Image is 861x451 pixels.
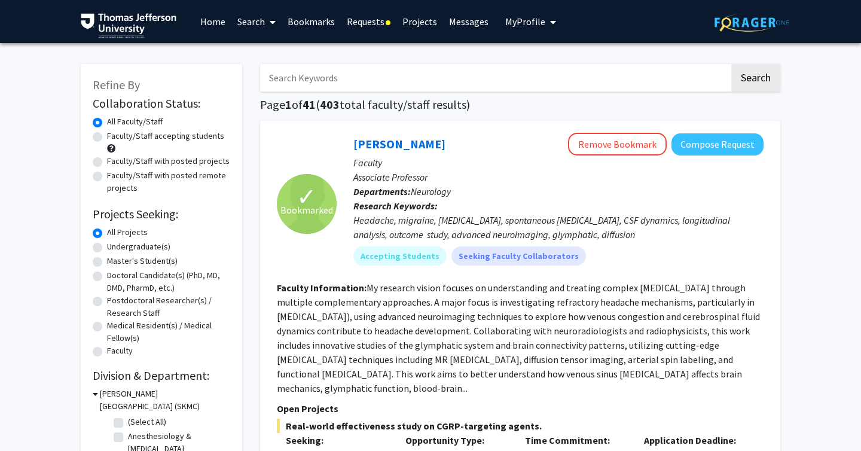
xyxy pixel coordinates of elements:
span: Neurology [411,185,451,197]
p: Faculty [353,156,764,170]
mat-chip: Seeking Faculty Collaborators [451,246,586,266]
h2: Projects Seeking: [93,207,230,221]
a: Bookmarks [282,1,341,42]
label: All Projects [107,226,148,239]
span: 403 [320,97,340,112]
p: Opportunity Type: [405,433,507,447]
h2: Collaboration Status: [93,96,230,111]
p: Time Commitment: [525,433,627,447]
p: Associate Professor [353,170,764,184]
span: My Profile [505,16,545,28]
p: Open Projects [277,401,764,416]
mat-chip: Accepting Students [353,246,447,266]
button: Search [731,64,780,92]
label: Master's Student(s) [107,255,178,267]
b: Research Keywords: [353,200,438,212]
span: 41 [303,97,316,112]
img: ForagerOne Logo [715,13,789,32]
label: Faculty/Staff accepting students [107,130,224,142]
fg-read-more: My research vision focuses on understanding and treating complex [MEDICAL_DATA] through multiple ... [277,282,760,394]
label: Medical Resident(s) / Medical Fellow(s) [107,319,230,345]
a: Search [231,1,282,42]
a: Projects [396,1,443,42]
p: Seeking: [286,433,387,447]
label: Postdoctoral Researcher(s) / Research Staff [107,294,230,319]
a: Requests [341,1,396,42]
b: Departments: [353,185,411,197]
h2: Division & Department: [93,368,230,383]
span: Bookmarked [280,203,333,217]
img: Thomas Jefferson University Logo [81,13,176,38]
h3: [PERSON_NAME][GEOGRAPHIC_DATA] (SKMC) [100,388,230,413]
label: Faculty/Staff with posted remote projects [107,169,230,194]
a: [PERSON_NAME] [353,136,445,151]
a: Messages [443,1,494,42]
h1: Page of ( total faculty/staff results) [260,97,780,112]
span: 1 [285,97,292,112]
input: Search Keywords [260,64,729,92]
span: ✓ [297,191,317,203]
label: Faculty/Staff with posted projects [107,155,230,167]
span: Real-world effectiveness study on CGRP-targeting agents. [277,419,764,433]
label: (Select All) [128,416,166,428]
span: Refine By [93,77,140,92]
b: Faculty Information: [277,282,367,294]
a: Home [194,1,231,42]
iframe: Chat [9,397,51,442]
button: Remove Bookmark [568,133,667,156]
label: Doctoral Candidate(s) (PhD, MD, DMD, PharmD, etc.) [107,269,230,294]
div: Headache, migraine, [MEDICAL_DATA], spontaneous [MEDICAL_DATA], CSF dynamics, longitudinal analys... [353,213,764,242]
button: Compose Request to Hsiangkuo Yuan [671,133,764,156]
p: Application Deadline: [644,433,746,447]
label: All Faculty/Staff [107,115,163,128]
label: Undergraduate(s) [107,240,170,253]
label: Faculty [107,345,133,357]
